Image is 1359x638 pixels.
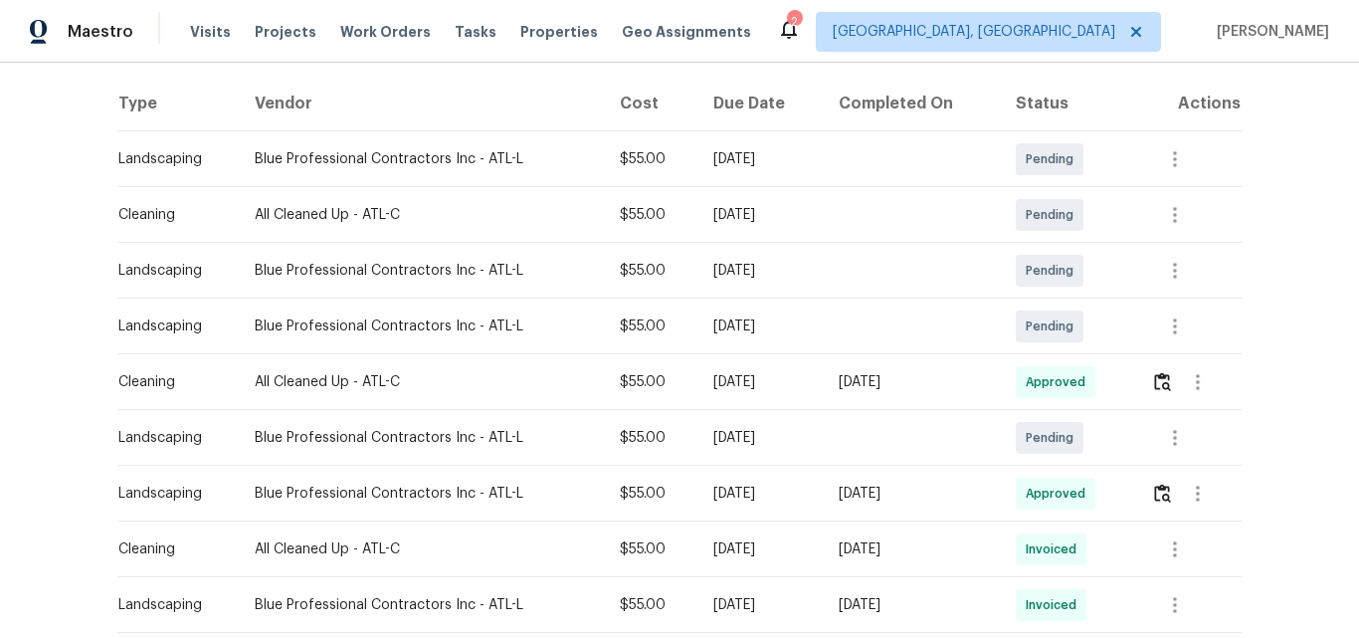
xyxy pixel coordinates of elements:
[620,149,682,169] div: $55.00
[833,22,1115,42] span: [GEOGRAPHIC_DATA], [GEOGRAPHIC_DATA]
[68,22,133,42] span: Maestro
[118,205,223,225] div: Cleaning
[1151,358,1174,406] button: Review Icon
[239,76,603,131] th: Vendor
[1026,149,1081,169] span: Pending
[713,539,807,559] div: [DATE]
[620,261,682,281] div: $55.00
[117,76,239,131] th: Type
[255,261,587,281] div: Blue Professional Contractors Inc - ATL-L
[340,22,431,42] span: Work Orders
[1135,76,1242,131] th: Actions
[620,595,682,615] div: $55.00
[190,22,231,42] span: Visits
[118,428,223,448] div: Landscaping
[255,428,587,448] div: Blue Professional Contractors Inc - ATL-L
[118,317,223,336] div: Landscaping
[1026,539,1084,559] span: Invoiced
[839,484,984,504] div: [DATE]
[255,149,587,169] div: Blue Professional Contractors Inc - ATL-L
[255,484,587,504] div: Blue Professional Contractors Inc - ATL-L
[118,149,223,169] div: Landscaping
[1026,372,1093,392] span: Approved
[1151,470,1174,518] button: Review Icon
[620,428,682,448] div: $55.00
[787,12,801,32] div: 2
[839,539,984,559] div: [DATE]
[713,149,807,169] div: [DATE]
[620,372,682,392] div: $55.00
[1026,205,1081,225] span: Pending
[1026,317,1081,336] span: Pending
[697,76,823,131] th: Due Date
[1026,261,1081,281] span: Pending
[1026,595,1084,615] span: Invoiced
[713,484,807,504] div: [DATE]
[1026,428,1081,448] span: Pending
[839,595,984,615] div: [DATE]
[1000,76,1135,131] th: Status
[255,539,587,559] div: All Cleaned Up - ATL-C
[255,372,587,392] div: All Cleaned Up - ATL-C
[118,595,223,615] div: Landscaping
[713,428,807,448] div: [DATE]
[255,317,587,336] div: Blue Professional Contractors Inc - ATL-L
[713,317,807,336] div: [DATE]
[823,76,1000,131] th: Completed On
[620,539,682,559] div: $55.00
[604,76,698,131] th: Cost
[255,595,587,615] div: Blue Professional Contractors Inc - ATL-L
[713,261,807,281] div: [DATE]
[455,25,496,39] span: Tasks
[255,205,587,225] div: All Cleaned Up - ATL-C
[713,372,807,392] div: [DATE]
[118,261,223,281] div: Landscaping
[520,22,598,42] span: Properties
[1026,484,1093,504] span: Approved
[118,484,223,504] div: Landscaping
[1154,372,1171,391] img: Review Icon
[118,372,223,392] div: Cleaning
[620,484,682,504] div: $55.00
[620,205,682,225] div: $55.00
[1154,484,1171,503] img: Review Icon
[118,539,223,559] div: Cleaning
[1209,22,1329,42] span: [PERSON_NAME]
[839,372,984,392] div: [DATE]
[255,22,316,42] span: Projects
[713,595,807,615] div: [DATE]
[713,205,807,225] div: [DATE]
[622,22,751,42] span: Geo Assignments
[620,317,682,336] div: $55.00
